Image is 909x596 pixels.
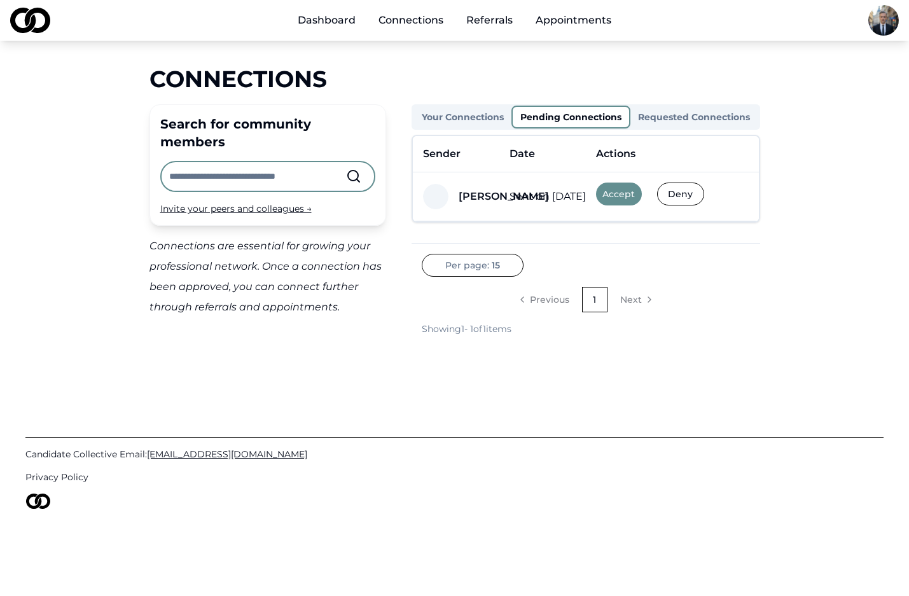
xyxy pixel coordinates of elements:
[423,146,461,162] div: Sender
[25,448,884,461] a: Candidate Collective Email:[EMAIL_ADDRESS][DOMAIN_NAME]
[414,107,511,127] button: Your Connections
[288,8,621,33] nav: Main
[596,183,642,205] button: Accept
[149,66,760,92] div: Connections
[492,259,500,272] span: 15
[499,172,586,221] td: Sent on [DATE]
[596,146,749,162] div: Actions
[288,8,366,33] a: Dashboard
[510,146,535,162] div: Date
[630,107,758,127] button: Requested Connections
[149,236,386,317] div: Connections are essential for growing your professional network. Once a connection has been appro...
[657,183,704,205] button: Deny
[868,5,899,36] img: a63f5dfc-b4c1-41bc-9212-4c819e1b44f3-Headshot%202025%20Square-profile_picture.jpeg
[456,8,523,33] a: Referrals
[147,448,307,460] span: [EMAIL_ADDRESS][DOMAIN_NAME]
[422,322,511,335] div: Showing 1 - 1 of 1 items
[25,471,884,483] a: Privacy Policy
[459,189,549,204] div: [PERSON_NAME]
[368,8,454,33] a: Connections
[160,202,375,215] div: Invite your peers and colleagues →
[160,115,375,151] div: Search for community members
[525,8,621,33] a: Appointments
[422,254,524,277] button: Per page:15
[582,287,607,312] a: 1
[25,494,51,509] img: logo
[422,287,750,312] nav: pagination
[511,106,630,128] button: Pending Connections
[10,8,50,33] img: logo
